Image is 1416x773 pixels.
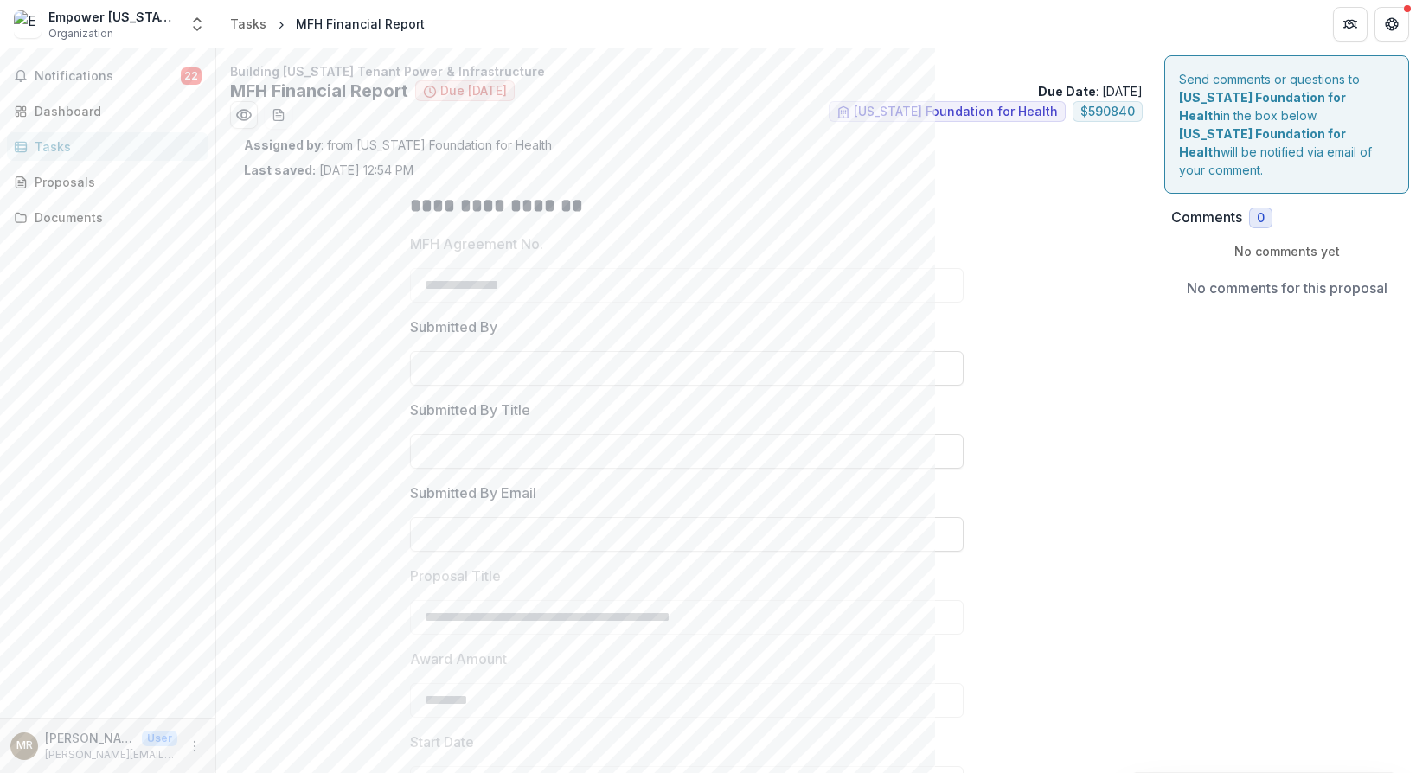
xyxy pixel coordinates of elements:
[35,208,195,227] div: Documents
[1171,209,1242,226] h2: Comments
[35,102,195,120] div: Dashboard
[410,565,501,586] p: Proposal Title
[244,136,1129,154] p: : from [US_STATE] Foundation for Health
[142,731,177,746] p: User
[1038,84,1096,99] strong: Due Date
[410,233,543,254] p: MFH Agreement No.
[35,173,195,191] div: Proposals
[1080,105,1135,119] span: $ 590840
[7,168,208,196] a: Proposals
[35,69,181,84] span: Notifications
[244,161,413,179] p: [DATE] 12:54 PM
[230,101,258,129] button: Preview 63e2473b-bb34-4c61-8d17-029010ae4b26.pdf
[1179,126,1346,159] strong: [US_STATE] Foundation for Health
[410,648,507,669] p: Award Amount
[223,11,432,36] nav: breadcrumb
[223,11,273,36] a: Tasks
[265,101,292,129] button: download-word-button
[1257,211,1265,226] span: 0
[48,26,113,42] span: Organization
[1179,90,1346,123] strong: [US_STATE] Foundation for Health
[14,10,42,38] img: Empower Missouri
[35,137,195,156] div: Tasks
[410,482,536,503] p: Submitted By Email
[1187,278,1387,298] p: No comments for this proposal
[16,740,33,751] div: Mallory Rusch
[230,80,408,101] h2: MFH Financial Report
[7,97,208,125] a: Dashboard
[410,731,474,752] p: Start Date
[1164,55,1409,194] div: Send comments or questions to in the box below. will be notified via email of your comment.
[1333,7,1368,42] button: Partners
[7,203,208,232] a: Documents
[181,67,202,85] span: 22
[7,62,208,90] button: Notifications22
[45,747,177,763] p: [PERSON_NAME][EMAIL_ADDRESS][DOMAIN_NAME]
[1038,82,1143,100] p: : [DATE]
[230,62,1143,80] p: Building [US_STATE] Tenant Power & Infrastructure
[854,105,1058,119] span: [US_STATE] Foundation for Health
[440,84,507,99] span: Due [DATE]
[185,7,209,42] button: Open entity switcher
[244,137,321,152] strong: Assigned by
[410,316,497,337] p: Submitted By
[1171,242,1402,260] p: No comments yet
[296,15,425,33] div: MFH Financial Report
[230,15,266,33] div: Tasks
[244,163,316,177] strong: Last saved:
[410,399,530,420] p: Submitted By Title
[184,736,205,757] button: More
[7,132,208,161] a: Tasks
[1374,7,1409,42] button: Get Help
[48,8,178,26] div: Empower [US_STATE]
[45,729,135,747] p: [PERSON_NAME]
